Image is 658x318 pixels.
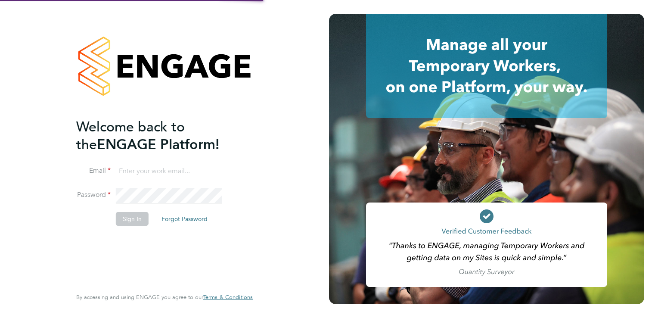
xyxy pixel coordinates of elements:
[116,212,149,226] button: Sign In
[155,212,214,226] button: Forgot Password
[203,293,253,301] span: Terms & Conditions
[203,294,253,301] a: Terms & Conditions
[76,293,253,301] span: By accessing and using ENGAGE you agree to our
[76,190,111,200] label: Password
[76,118,244,153] h2: ENGAGE Platform!
[76,166,111,175] label: Email
[116,164,222,179] input: Enter your work email...
[76,118,185,153] span: Welcome back to the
